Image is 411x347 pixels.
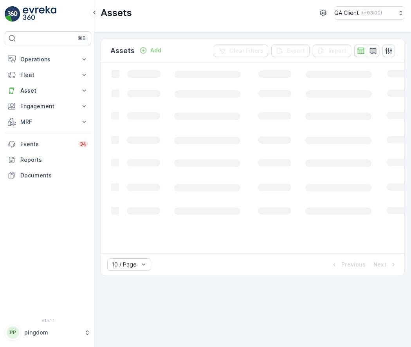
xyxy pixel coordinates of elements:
[5,114,91,130] button: MRF
[5,324,91,341] button: PPpingdom
[20,156,88,164] p: Reports
[334,6,405,20] button: QA Client(+03:00)
[20,102,76,110] p: Engagement
[334,9,359,17] p: QA Client
[287,47,305,55] p: Export
[5,83,91,98] button: Asset
[5,152,91,168] a: Reports
[20,87,76,95] p: Asset
[5,6,20,22] img: logo
[373,261,386,268] p: Next
[271,45,310,57] button: Export
[229,47,263,55] p: Clear Filters
[101,7,132,19] p: Assets
[5,168,91,183] a: Documents
[5,98,91,114] button: Engagement
[78,35,86,41] p: ⌘B
[20,55,76,63] p: Operations
[5,318,91,323] span: v 1.51.1
[5,52,91,67] button: Operations
[110,45,135,56] p: Assets
[136,46,164,55] button: Add
[330,260,366,269] button: Previous
[24,329,80,336] p: pingdom
[80,141,87,147] p: 34
[5,136,91,152] a: Events34
[313,45,351,57] button: Import
[341,261,366,268] p: Previous
[373,260,398,269] button: Next
[23,6,56,22] img: logo_light-DOdMpM7g.png
[20,140,74,148] p: Events
[150,47,161,54] p: Add
[20,118,76,126] p: MRF
[362,10,382,16] p: ( +03:00 )
[7,326,19,339] div: PP
[328,47,346,55] p: Import
[20,71,76,79] p: Fleet
[214,45,268,57] button: Clear Filters
[5,67,91,83] button: Fleet
[20,172,88,179] p: Documents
